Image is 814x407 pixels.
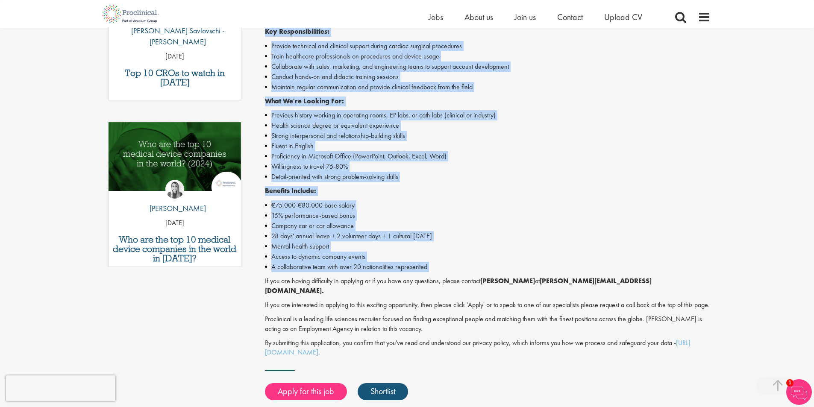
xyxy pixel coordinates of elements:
a: Hannah Burke [PERSON_NAME] [143,180,206,218]
p: If you are interested in applying to this exciting opportunity, then please click 'Apply' or to s... [265,300,711,310]
p: [DATE] [109,52,241,61]
strong: Benefits Include: [265,186,316,195]
p: [PERSON_NAME] [143,203,206,214]
li: Fluent in English [265,141,711,151]
li: Access to dynamic company events [265,252,711,262]
strong: [PERSON_NAME] [480,276,535,285]
p: Proclinical is a leading life sciences recruiter focused on finding exceptional people and matchi... [265,314,711,334]
p: By submitting this application, you confirm that you've read and understood our privacy policy, w... [265,338,711,358]
img: Hannah Burke [165,180,184,199]
li: Company car or car allowance [265,221,711,231]
li: Train healthcare professionals on procedures and device usage [265,51,711,61]
li: A collaborative team with over 20 nationalities represented [265,262,711,272]
li: Health science degree or equivalent experience [265,120,711,131]
strong: What We're Looking For: [265,97,344,105]
a: Join us [514,12,536,23]
li: Proficiency in Microsoft Office (PowerPoint, Outlook, Excel, Word) [265,151,711,161]
p: If you are having difficulty in applying or if you have any questions, please contact at [265,276,711,296]
strong: [PERSON_NAME][EMAIL_ADDRESS][DOMAIN_NAME]. [265,276,652,295]
li: Conduct hands-on and didactic training sessions [265,72,711,82]
li: Maintain regular communication and provide clinical feedback from the field [265,82,711,92]
img: Chatbot [786,379,812,405]
p: [DATE] [109,218,241,228]
iframe: reCAPTCHA [6,375,115,401]
a: Jobs [429,12,443,23]
a: Top 10 CROs to watch in [DATE] [113,68,237,87]
a: Link to a post [109,122,241,198]
a: [URL][DOMAIN_NAME] [265,338,691,357]
a: Apply for this job [265,383,347,400]
img: Top 10 Medical Device Companies 2024 [109,122,241,191]
li: Provide technical and clinical support during cardiac surgical procedures [265,41,711,51]
li: Detail-oriented with strong problem-solving skills [265,172,711,182]
a: Contact [557,12,583,23]
li: 28 days' annual leave + 2 volunteer days + 1 cultural [DATE] [265,231,711,241]
a: Who are the top 10 medical device companies in the world in [DATE]? [113,235,237,263]
li: Strong interpersonal and relationship-building skills [265,131,711,141]
a: Shortlist [358,383,408,400]
li: €75,000-€80,000 base salary [265,200,711,211]
li: Previous history working in operating rooms, EP labs, or cath labs (clinical or industry) [265,110,711,120]
a: About us [464,12,493,23]
strong: Key Responsibilities: [265,27,329,36]
li: Willingness to travel 75-80% [265,161,711,172]
li: Mental health support [265,241,711,252]
span: 1 [786,379,793,387]
a: Upload CV [604,12,642,23]
li: Collaborate with sales, marketing, and engineering teams to support account development [265,61,711,72]
li: 15% performance-based bonus [265,211,711,221]
p: [PERSON_NAME] Savlovschi - [PERSON_NAME] [109,25,241,47]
